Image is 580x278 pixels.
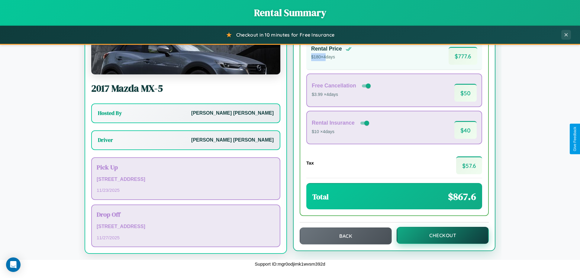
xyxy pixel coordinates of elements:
p: Support ID: mgr0odjimk1wvsm392d [255,260,325,268]
p: 11 / 27 / 2025 [97,234,275,242]
p: [PERSON_NAME] [PERSON_NAME] [191,136,274,145]
h4: Free Cancellation [312,83,356,89]
h2: 2017 Mazda MX-5 [91,82,280,95]
p: $3.99 × 4 days [312,91,372,99]
p: [PERSON_NAME] [PERSON_NAME] [191,109,274,118]
h3: Drop Off [97,210,275,219]
p: [STREET_ADDRESS] [97,222,275,231]
h4: Tax [306,160,314,165]
div: Give Feedback [573,127,577,151]
p: $10 × 4 days [312,128,370,136]
span: Checkout in 10 minutes for Free Insurance [236,32,334,38]
p: $ 180 × 4 days [311,53,352,61]
span: $ 867.6 [448,190,476,203]
h3: Hosted By [98,110,122,117]
button: Back [300,227,392,244]
h1: Rental Summary [6,6,574,19]
div: Open Intercom Messenger [6,257,21,272]
p: 11 / 23 / 2025 [97,186,275,194]
h4: Rental Insurance [312,120,355,126]
h4: Rental Price [311,46,342,52]
span: $ 40 [454,121,477,139]
h3: Driver [98,136,113,144]
span: $ 50 [454,84,477,102]
button: Checkout [397,227,489,244]
span: $ 777.6 [449,47,477,65]
h3: Total [312,192,329,202]
h3: Pick Up [97,163,275,172]
p: [STREET_ADDRESS] [97,175,275,184]
span: $ 57.6 [456,156,482,174]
